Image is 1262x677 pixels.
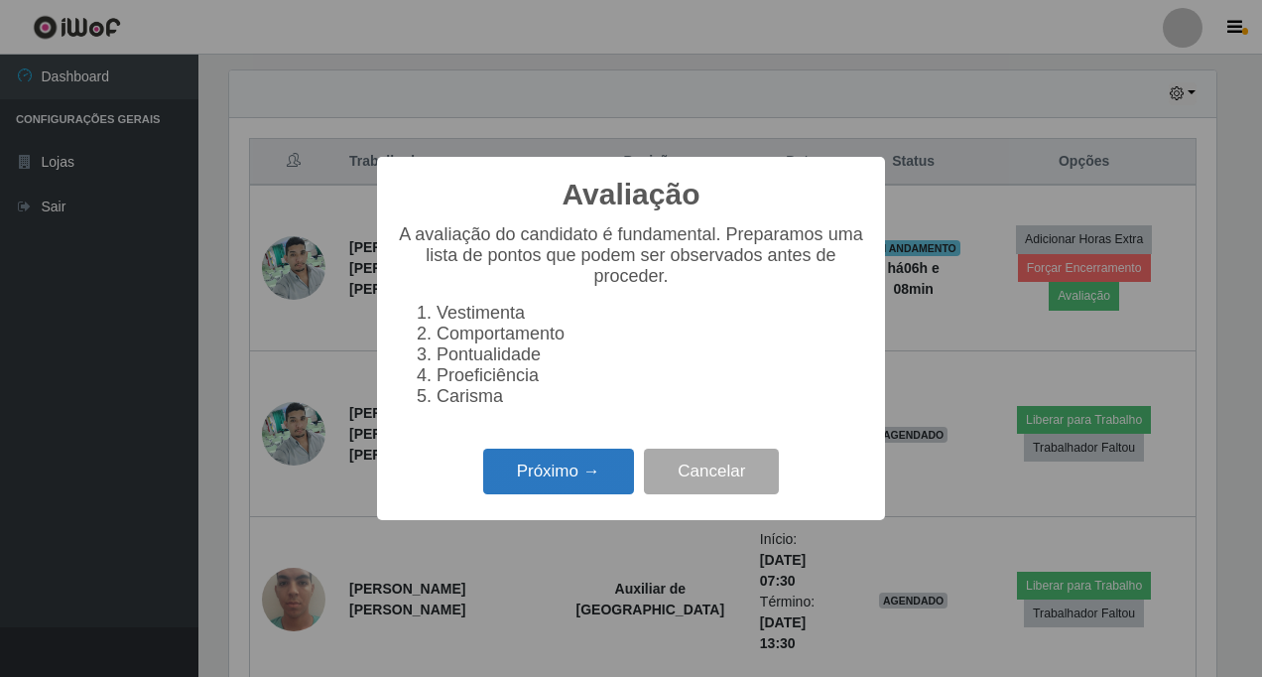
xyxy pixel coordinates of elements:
button: Próximo → [483,449,634,495]
li: Carisma [437,386,865,407]
li: Comportamento [437,324,865,344]
button: Cancelar [644,449,779,495]
li: Proeficiência [437,365,865,386]
h2: Avaliação [563,177,700,212]
li: Pontualidade [437,344,865,365]
li: Vestimenta [437,303,865,324]
p: A avaliação do candidato é fundamental. Preparamos uma lista de pontos que podem ser observados a... [397,224,865,287]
